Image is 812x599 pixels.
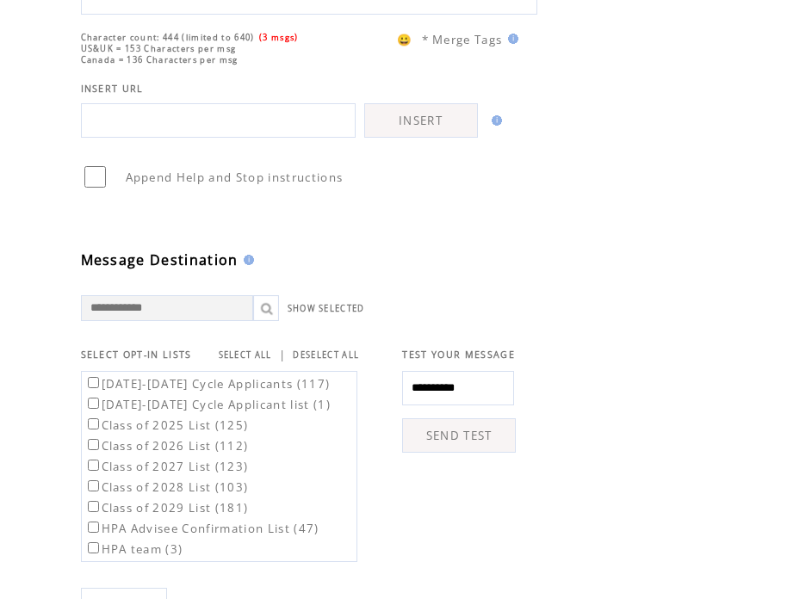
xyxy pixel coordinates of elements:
[81,349,192,361] span: SELECT OPT-IN LISTS
[422,32,503,47] span: * Merge Tags
[402,349,515,361] span: TEST YOUR MESSAGE
[88,377,99,388] input: [DATE]-[DATE] Cycle Applicants (117)
[364,103,478,138] a: INSERT
[239,255,254,265] img: help.gif
[279,347,286,362] span: |
[219,349,272,361] a: SELECT ALL
[84,438,249,454] label: Class of 2026 List (112)
[88,542,99,553] input: HPA team (3)
[81,250,239,269] span: Message Destination
[259,32,299,43] span: (3 msgs)
[288,303,365,314] a: SHOW SELECTED
[503,34,518,44] img: help.gif
[88,480,99,491] input: Class of 2028 List (103)
[487,115,502,126] img: help.gif
[88,398,99,409] input: [DATE]-[DATE] Cycle Applicant list (1)
[84,397,332,412] label: [DATE]-[DATE] Cycle Applicant list (1)
[293,349,359,361] a: DESELECT ALL
[81,54,239,65] span: Canada = 136 Characters per msg
[84,541,183,557] label: HPA team (3)
[81,43,237,54] span: US&UK = 153 Characters per msg
[84,459,249,474] label: Class of 2027 List (123)
[88,522,99,533] input: HPA Advisee Confirmation List (47)
[126,170,344,185] span: Append Help and Stop instructions
[88,439,99,450] input: Class of 2026 List (112)
[84,521,319,536] label: HPA Advisee Confirmation List (47)
[81,32,255,43] span: Character count: 444 (limited to 640)
[397,32,412,47] span: 😀
[81,83,144,95] span: INSERT URL
[88,460,99,471] input: Class of 2027 List (123)
[84,376,331,392] label: [DATE]-[DATE] Cycle Applicants (117)
[88,418,99,429] input: Class of 2025 List (125)
[88,501,99,512] input: Class of 2029 List (181)
[402,418,516,453] a: SEND TEST
[84,417,249,433] label: Class of 2025 List (125)
[84,500,249,516] label: Class of 2029 List (181)
[84,479,249,495] label: Class of 2028 List (103)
